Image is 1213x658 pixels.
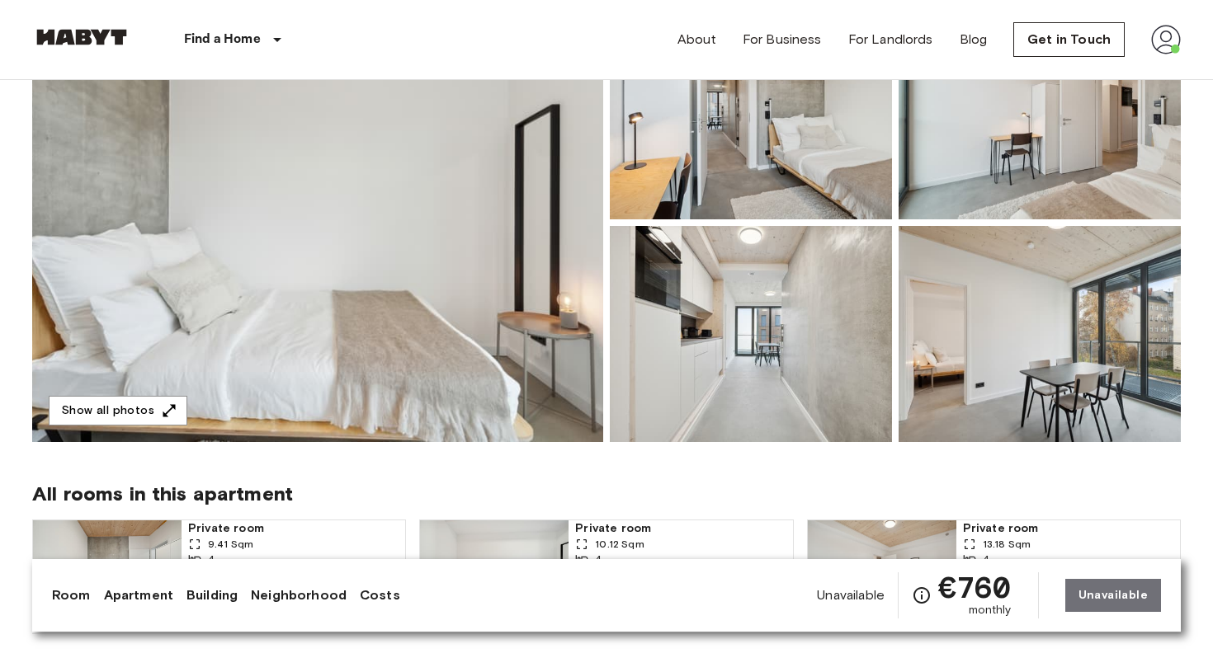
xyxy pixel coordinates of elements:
[49,396,187,426] button: Show all photos
[899,226,1181,442] img: Picture of unit DE-01-264-006-01H
[912,585,932,605] svg: Check cost overview for full price breakdown. Please note that discounts apply to new joiners onl...
[32,482,1181,506] span: All rooms in this apartment
[595,552,602,566] span: 4
[969,602,1012,618] span: monthly
[817,586,885,604] span: Unavailable
[595,537,644,552] span: 10.12 Sqm
[848,30,933,49] a: For Landlords
[360,585,400,605] a: Costs
[808,520,956,619] img: Marketing picture of unit DE-01-264-006-02H
[52,585,91,605] a: Room
[960,30,988,49] a: Blog
[743,30,822,49] a: For Business
[208,537,253,552] span: 9.41 Sqm
[610,226,892,442] img: Picture of unit DE-01-264-006-01H
[188,520,399,537] span: Private room
[938,572,1012,602] span: €760
[899,3,1181,219] img: Picture of unit DE-01-264-006-01H
[419,519,793,620] a: Marketing picture of unit DE-01-264-006-03HPrevious imagePrevious imagePrivate room10.12 Sqm43rd ...
[610,3,892,219] img: Picture of unit DE-01-264-006-01H
[32,29,131,45] img: Habyt
[983,537,1031,552] span: 13.18 Sqm
[184,30,261,49] p: Find a Home
[33,520,182,619] img: Marketing picture of unit DE-01-264-006-04H
[1013,22,1125,57] a: Get in Touch
[186,585,238,605] a: Building
[32,3,603,442] img: Marketing picture of unit DE-01-264-006-01H
[420,520,569,619] img: Marketing picture of unit DE-01-264-006-03H
[208,552,215,566] span: 4
[677,30,716,49] a: About
[575,520,786,537] span: Private room
[963,520,1173,537] span: Private room
[983,552,989,566] span: 4
[32,519,406,620] a: Marketing picture of unit DE-01-264-006-04HPrevious imagePrevious imagePrivate room9.41 Sqm43rd F...
[807,519,1181,620] a: Marketing picture of unit DE-01-264-006-02HPrevious imagePrevious imagePrivate room13.18 Sqm43rd ...
[251,585,347,605] a: Neighborhood
[104,585,173,605] a: Apartment
[1151,25,1181,54] img: avatar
